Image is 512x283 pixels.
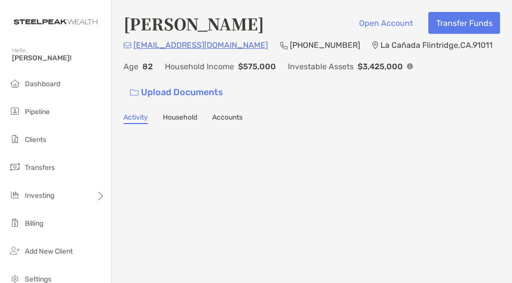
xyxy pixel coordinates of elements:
[238,60,276,73] p: $575,000
[124,60,138,73] p: Age
[9,217,21,229] img: billing icon
[124,113,148,124] a: Activity
[25,191,54,200] span: Investing
[381,39,493,51] p: La Cañada Flintridge , CA , 91011
[372,41,379,49] img: Location Icon
[428,12,500,34] button: Transfer Funds
[407,63,413,69] img: Info Icon
[133,39,268,51] p: [EMAIL_ADDRESS][DOMAIN_NAME]
[288,60,354,73] p: Investable Assets
[130,89,138,96] img: button icon
[9,189,21,201] img: investing icon
[280,41,288,49] img: Phone Icon
[9,161,21,173] img: transfers icon
[25,80,60,88] span: Dashboard
[25,108,50,116] span: Pipeline
[25,163,55,172] span: Transfers
[124,82,230,103] a: Upload Documents
[351,12,420,34] button: Open Account
[358,60,403,73] p: $3,425,000
[9,245,21,257] img: add_new_client icon
[163,113,197,124] a: Household
[290,39,360,51] p: [PHONE_NUMBER]
[9,105,21,117] img: pipeline icon
[165,60,234,73] p: Household Income
[124,12,264,35] h4: [PERSON_NAME]
[9,133,21,145] img: clients icon
[12,54,105,62] span: [PERSON_NAME]!
[9,77,21,89] img: dashboard icon
[25,219,43,228] span: Billing
[142,60,153,73] p: 82
[12,4,99,40] img: Zoe Logo
[124,42,131,48] img: Email Icon
[25,247,73,256] span: Add New Client
[25,136,46,144] span: Clients
[212,113,243,124] a: Accounts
